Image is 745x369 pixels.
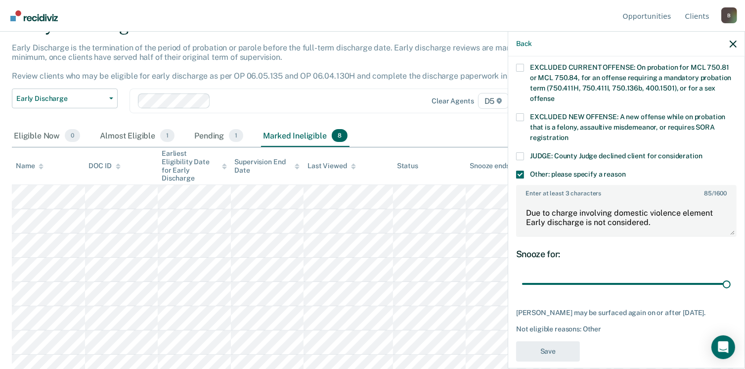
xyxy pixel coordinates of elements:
[470,162,526,170] div: Snooze ends in
[432,97,474,105] div: Clear agents
[721,7,737,23] button: Profile dropdown button
[530,63,731,102] span: EXCLUDED CURRENT OFFENSE: On probation for MCL 750.81 or MCL 750.84, for an offense requiring a m...
[65,129,80,142] span: 0
[192,125,245,147] div: Pending
[516,40,532,48] button: Back
[89,162,121,170] div: DOC ID
[229,129,243,142] span: 1
[16,162,44,170] div: Name
[516,325,737,333] div: Not eligible reasons: Other
[261,125,350,147] div: Marked Ineligible
[704,190,712,197] span: 85
[517,199,736,236] textarea: Due to charge involving domestic violence element Early discharge is not considered.
[307,162,355,170] div: Last Viewed
[397,162,418,170] div: Status
[12,43,543,81] p: Early Discharge is the termination of the period of probation or parole before the full-term disc...
[10,10,58,21] img: Recidiviz
[478,93,509,109] span: D5
[704,190,727,197] span: / 1600
[516,341,580,362] button: Save
[516,249,737,260] div: Snooze for:
[530,152,702,160] span: JUDGE: County Judge declined client for consideration
[711,335,735,359] div: Open Intercom Messenger
[721,7,737,23] div: B
[160,129,175,142] span: 1
[530,113,725,141] span: EXCLUDED NEW OFFENSE: A new offense while on probation that is a felony, assaultive misdemeanor, ...
[16,94,105,103] span: Early Discharge
[516,309,737,317] div: [PERSON_NAME] may be surfaced again on or after [DATE].
[98,125,176,147] div: Almost Eligible
[162,149,227,183] div: Earliest Eligibility Date for Early Discharge
[235,158,300,175] div: Supervision End Date
[12,125,82,147] div: Eligible Now
[517,186,736,197] label: Enter at least 3 characters
[332,129,348,142] span: 8
[530,170,626,178] span: Other: please specify a reason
